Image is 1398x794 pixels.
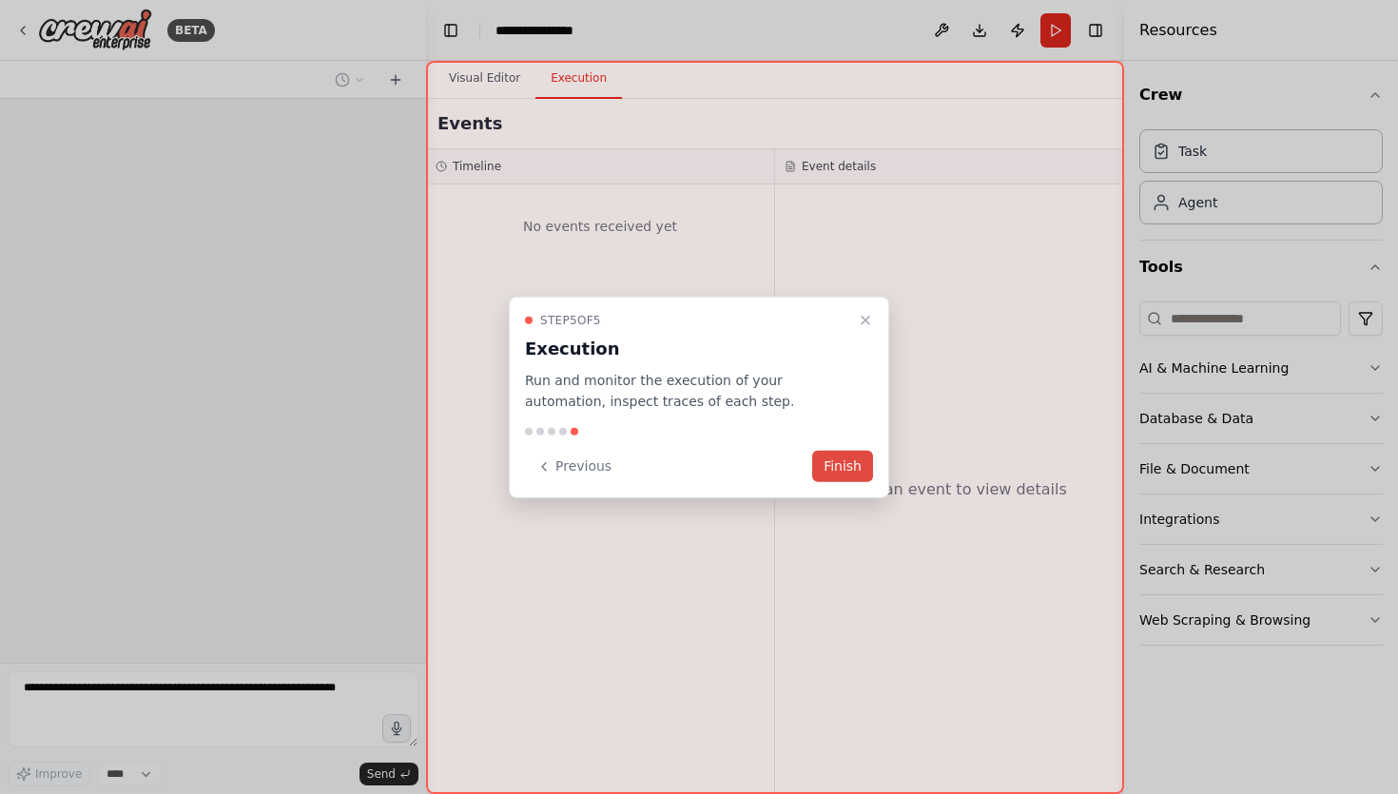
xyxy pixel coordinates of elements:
[437,17,464,44] button: Hide left sidebar
[812,451,873,482] button: Finish
[525,451,623,482] button: Previous
[525,335,850,361] h3: Execution
[854,308,877,331] button: Close walkthrough
[540,312,601,327] span: Step 5 of 5
[525,369,850,413] p: Run and monitor the execution of your automation, inspect traces of each step.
